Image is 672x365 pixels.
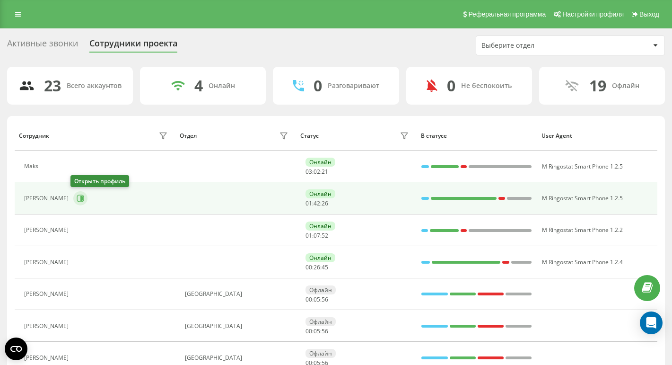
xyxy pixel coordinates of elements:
[24,227,71,233] div: [PERSON_NAME]
[24,163,41,169] div: Maks
[322,327,328,335] span: 56
[305,169,328,175] div: : :
[305,222,335,231] div: Онлайн
[322,168,328,176] span: 21
[314,231,320,240] span: 07
[468,10,546,18] span: Реферальная программа
[305,295,312,303] span: 00
[481,42,594,50] div: Выберите отдел
[194,77,203,95] div: 4
[24,195,71,202] div: [PERSON_NAME]
[639,10,659,18] span: Выход
[67,82,122,90] div: Всего аккаунтов
[185,355,291,361] div: [GEOGRAPHIC_DATA]
[44,77,61,95] div: 23
[305,200,328,207] div: : :
[314,168,320,176] span: 02
[305,168,312,176] span: 03
[24,323,71,329] div: [PERSON_NAME]
[612,82,639,90] div: Офлайн
[5,338,27,360] button: Open CMP widget
[314,263,320,271] span: 26
[542,258,623,266] span: M Ringostat Smart Phone 1.2.4
[185,291,291,297] div: [GEOGRAPHIC_DATA]
[305,328,328,335] div: : :
[305,263,312,271] span: 00
[7,38,78,53] div: Активные звонки
[89,38,177,53] div: Сотрудники проекта
[70,175,129,187] div: Открыть профиль
[322,199,328,207] span: 26
[209,82,235,90] div: Онлайн
[300,133,319,139] div: Статус
[328,82,379,90] div: Разговаривают
[314,327,320,335] span: 05
[322,231,328,240] span: 52
[185,323,291,329] div: [GEOGRAPHIC_DATA]
[314,199,320,207] span: 42
[542,162,623,170] span: M Ringostat Smart Phone 1.2.5
[305,199,312,207] span: 01
[322,295,328,303] span: 56
[19,133,49,139] div: Сотрудник
[180,133,197,139] div: Отдел
[542,194,623,202] span: M Ringostat Smart Phone 1.2.5
[314,295,320,303] span: 05
[542,226,623,234] span: M Ringostat Smart Phone 1.2.2
[305,189,335,198] div: Онлайн
[305,327,312,335] span: 00
[305,158,335,167] div: Онлайн
[24,291,71,297] div: [PERSON_NAME]
[322,263,328,271] span: 45
[305,296,328,303] div: : :
[421,133,532,139] div: В статусе
[24,259,71,266] div: [PERSON_NAME]
[305,285,336,294] div: Офлайн
[305,232,328,239] div: : :
[461,82,512,90] div: Не беспокоить
[541,133,653,139] div: User Agent
[305,317,336,326] div: Офлайн
[305,264,328,271] div: : :
[640,312,663,334] div: Open Intercom Messenger
[305,349,336,358] div: Офлайн
[305,253,335,262] div: Онлайн
[562,10,624,18] span: Настройки профиля
[24,355,71,361] div: [PERSON_NAME]
[314,77,322,95] div: 0
[305,231,312,240] span: 01
[447,77,455,95] div: 0
[589,77,606,95] div: 19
